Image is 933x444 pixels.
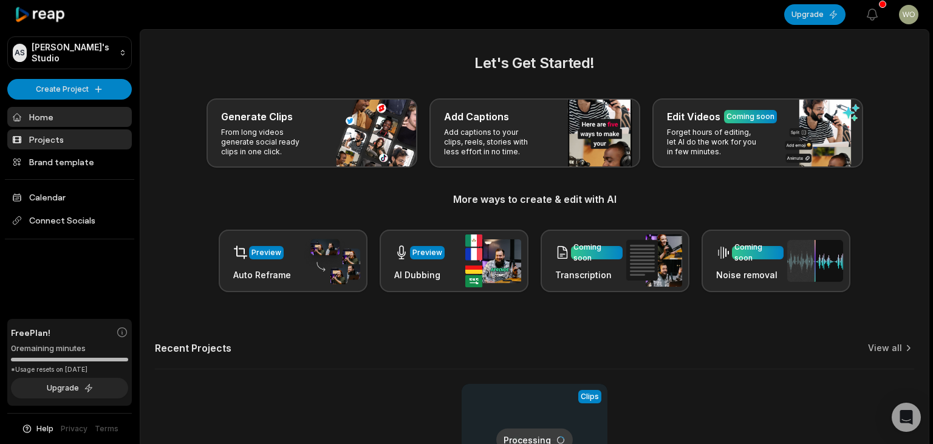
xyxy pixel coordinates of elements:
[626,234,682,287] img: transcription.png
[787,240,843,282] img: noise_removal.png
[221,109,293,124] h3: Generate Clips
[716,268,784,281] h3: Noise removal
[251,247,281,258] div: Preview
[444,109,509,124] h3: Add Captions
[11,365,128,374] div: *Usage resets on [DATE]
[7,152,132,172] a: Brand template
[726,111,774,122] div: Coming soon
[11,378,128,398] button: Upgrade
[7,210,132,231] span: Connect Socials
[465,234,521,287] img: ai_dubbing.png
[7,187,132,207] a: Calendar
[412,247,442,258] div: Preview
[61,423,87,434] a: Privacy
[221,128,315,157] p: From long videos generate social ready clips in one click.
[868,342,902,354] a: View all
[21,423,53,434] button: Help
[892,403,921,432] div: Open Intercom Messenger
[734,242,781,264] div: Coming soon
[555,268,623,281] h3: Transcription
[444,128,538,157] p: Add captions to your clips, reels, stories with less effort in no time.
[155,52,914,74] h2: Let's Get Started!
[11,343,128,355] div: 0 remaining minutes
[7,79,132,100] button: Create Project
[667,109,720,124] h3: Edit Videos
[32,42,114,64] p: [PERSON_NAME]'s Studio
[394,268,445,281] h3: AI Dubbing
[7,107,132,127] a: Home
[36,423,53,434] span: Help
[304,237,360,285] img: auto_reframe.png
[13,44,27,62] div: AS
[7,129,132,149] a: Projects
[784,4,846,25] button: Upgrade
[11,326,50,339] span: Free Plan!
[573,242,620,264] div: Coming soon
[155,192,914,207] h3: More ways to create & edit with AI
[95,423,118,434] a: Terms
[667,128,761,157] p: Forget hours of editing, let AI do the work for you in few minutes.
[233,268,291,281] h3: Auto Reframe
[155,342,231,354] h2: Recent Projects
